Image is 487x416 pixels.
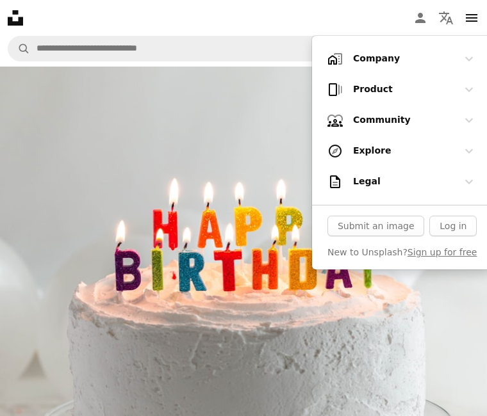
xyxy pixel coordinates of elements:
[353,175,451,188] h1: Legal
[327,46,477,72] summary: Company
[8,36,30,61] button: Search Unsplash
[8,36,479,61] form: Find visuals sitewide
[353,83,451,96] h1: Product
[459,5,484,31] button: Menu
[327,216,424,236] button: Submit an image
[327,108,477,133] summary: Community
[408,246,477,259] a: Sign up for free
[327,169,477,195] summary: Legal
[433,5,459,31] button: Language
[429,216,477,236] a: Log in
[327,138,477,164] summary: Explore
[8,10,23,26] a: Home — Unsplash
[353,52,451,65] h1: Company
[353,145,451,157] h1: Explore
[327,77,477,102] summary: Product
[408,5,433,31] a: Log in / Sign up
[327,246,477,259] div: New to Unsplash?
[353,114,451,127] h1: Community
